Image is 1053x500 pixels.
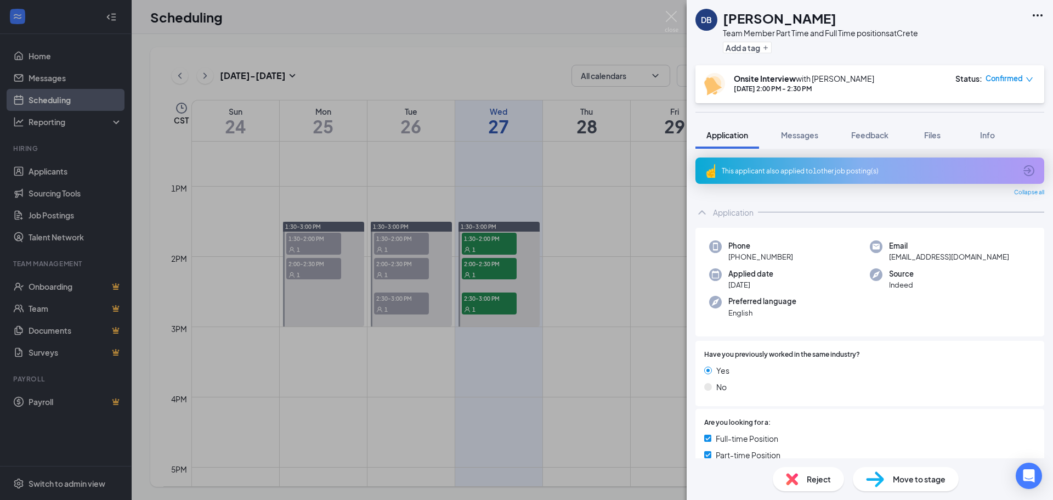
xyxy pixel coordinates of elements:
[1031,9,1044,22] svg: Ellipses
[713,207,754,218] div: Application
[695,206,709,219] svg: ChevronUp
[734,84,874,93] div: [DATE] 2:00 PM - 2:30 PM
[701,14,712,25] div: DB
[704,350,860,360] span: Have you previously worked in the same industry?
[734,73,874,84] div: with [PERSON_NAME]
[728,240,793,251] span: Phone
[723,42,772,53] button: PlusAdd a tag
[716,364,729,377] span: Yes
[986,73,1023,84] span: Confirmed
[728,251,793,262] span: [PHONE_NUMBER]
[893,473,946,485] span: Move to stage
[1014,188,1044,197] span: Collapse all
[889,279,914,290] span: Indeed
[728,296,796,307] span: Preferred language
[728,268,773,279] span: Applied date
[716,381,727,393] span: No
[728,279,773,290] span: [DATE]
[1016,463,1042,489] div: Open Intercom Messenger
[924,130,941,140] span: Files
[706,130,748,140] span: Application
[762,44,769,51] svg: Plus
[781,130,818,140] span: Messages
[889,268,914,279] span: Source
[722,166,1016,176] div: This applicant also applied to 1 other job posting(s)
[889,240,1009,251] span: Email
[716,432,778,445] span: Full-time Position
[955,73,982,84] div: Status :
[723,9,836,27] h1: [PERSON_NAME]
[1026,76,1033,83] span: down
[807,473,831,485] span: Reject
[980,130,995,140] span: Info
[1022,164,1035,177] svg: ArrowCircle
[728,307,796,318] span: English
[723,27,918,38] div: Team Member Part Time and Full Time positions at Crete
[851,130,888,140] span: Feedback
[734,74,796,83] b: Onsite Interview
[889,251,1009,262] span: [EMAIL_ADDRESS][DOMAIN_NAME]
[704,418,771,428] span: Are you looking for a:
[716,449,780,461] span: Part-time Position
